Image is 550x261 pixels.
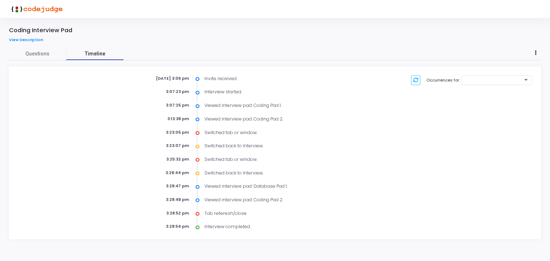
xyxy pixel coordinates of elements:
img: logo [9,2,63,16]
div: Interview completed. [201,223,358,230]
div: Switched tab or window. [201,156,358,163]
div: 3:25:32 pm [103,156,196,162]
div: 3:23:07 pm [103,143,196,149]
div: 3:13:38 pm [103,116,196,122]
a: View Description [9,38,49,42]
div: 3:07:23 pm [103,89,196,95]
div: 3:23:05 pm [103,129,196,136]
div: Coding Interview Pad [9,27,72,34]
div: 3:28:47 pm [103,183,196,189]
div: 3:28:48 pm [103,197,196,203]
div: Switched back to Interview. [201,143,358,149]
div: 3:28:52 pm [103,210,196,216]
div: 3:28:54 pm [103,223,196,230]
div: Viewed interview pad: Database Pad 1. [201,183,358,189]
div: [DATE] 3:06 pm [103,75,196,82]
div: Invite received. [201,75,358,82]
span: Timeline [85,50,105,58]
div: 3:28:44 pm [103,170,196,176]
div: Viewed interview pad: Coding Pad 2. [201,116,358,122]
div: Tab referesh/close [201,210,358,217]
div: Switched tab or window. [201,129,358,136]
div: Interview started. [201,89,358,95]
div: Switched back to Interview. [201,170,358,176]
span: Questions [9,50,66,58]
div: Viewed interview pad: Coding Pad 1. [201,102,358,109]
div: Viewed interview pad: Coding Pad 2. [201,197,358,203]
label: Occurrences for: [426,77,460,83]
div: 3:07:25 pm [103,102,196,108]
